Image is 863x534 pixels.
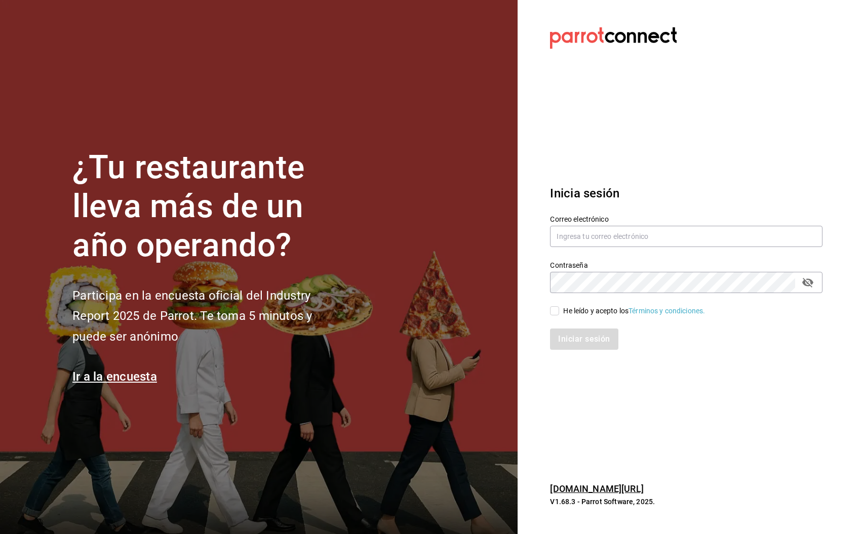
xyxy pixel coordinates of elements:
a: Ir a la encuesta [72,369,157,384]
p: V1.68.3 - Parrot Software, 2025. [550,497,822,507]
a: Términos y condiciones. [629,307,705,315]
input: Ingresa tu correo electrónico [550,226,822,247]
h2: Participa en la encuesta oficial del Industry Report 2025 de Parrot. Te toma 5 minutos y puede se... [72,285,346,347]
h3: Inicia sesión [550,184,822,202]
div: He leído y acepto los [563,306,705,316]
label: Correo electrónico [550,216,822,223]
button: passwordField [799,274,816,291]
h1: ¿Tu restaurante lleva más de un año operando? [72,148,346,265]
label: Contraseña [550,262,822,269]
a: [DOMAIN_NAME][URL] [550,483,643,494]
